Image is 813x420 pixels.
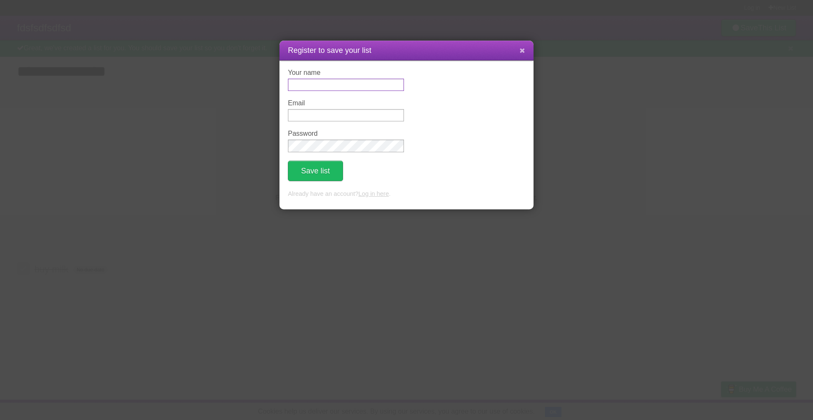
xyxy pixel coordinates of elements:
[288,161,343,181] button: Save list
[288,69,404,77] label: Your name
[288,130,404,137] label: Password
[288,99,404,107] label: Email
[288,189,525,199] p: Already have an account? .
[288,45,525,56] h1: Register to save your list
[358,190,389,197] a: Log in here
